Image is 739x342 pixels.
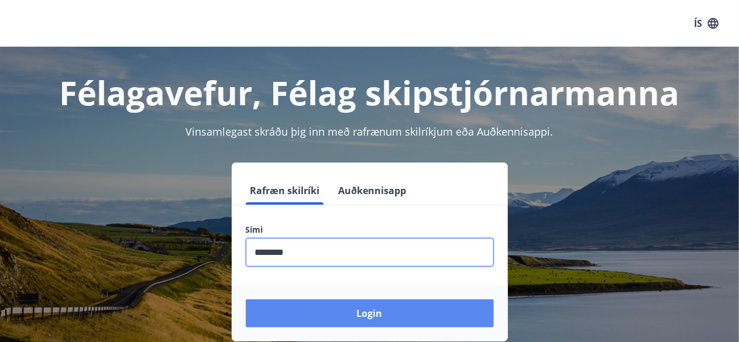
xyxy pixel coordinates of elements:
[334,177,411,205] button: Auðkennisapp
[186,125,554,139] span: Vinsamlegast skráðu þig inn með rafrænum skilríkjum eða Auðkennisappi.
[246,177,325,205] button: Rafræn skilríki
[14,70,725,115] h1: Félagavefur, Félag skipstjórnarmanna
[246,224,494,236] label: Sími
[688,13,725,34] button: ÍS
[246,299,494,327] button: Login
